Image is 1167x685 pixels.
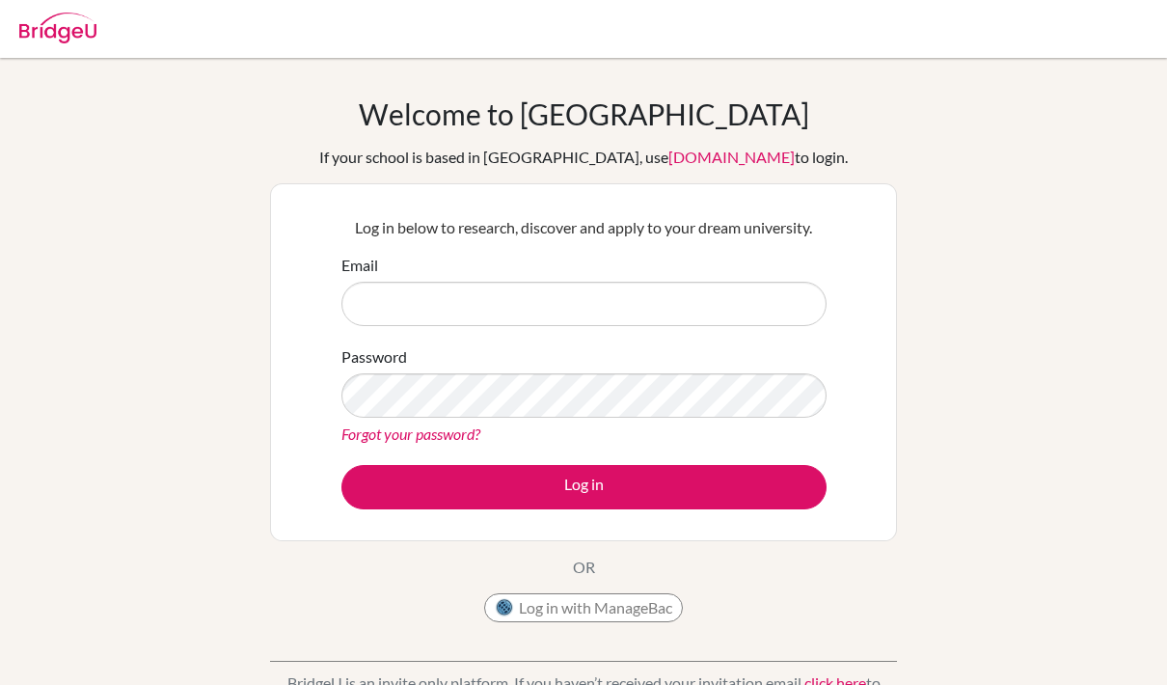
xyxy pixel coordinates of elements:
[341,216,827,239] p: Log in below to research, discover and apply to your dream university.
[484,593,683,622] button: Log in with ManageBac
[341,465,827,509] button: Log in
[19,13,96,43] img: Bridge-U
[319,146,848,169] div: If your school is based in [GEOGRAPHIC_DATA], use to login.
[341,254,378,277] label: Email
[668,148,795,166] a: [DOMAIN_NAME]
[573,556,595,579] p: OR
[341,345,407,369] label: Password
[359,96,809,131] h1: Welcome to [GEOGRAPHIC_DATA]
[341,425,480,443] a: Forgot your password?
